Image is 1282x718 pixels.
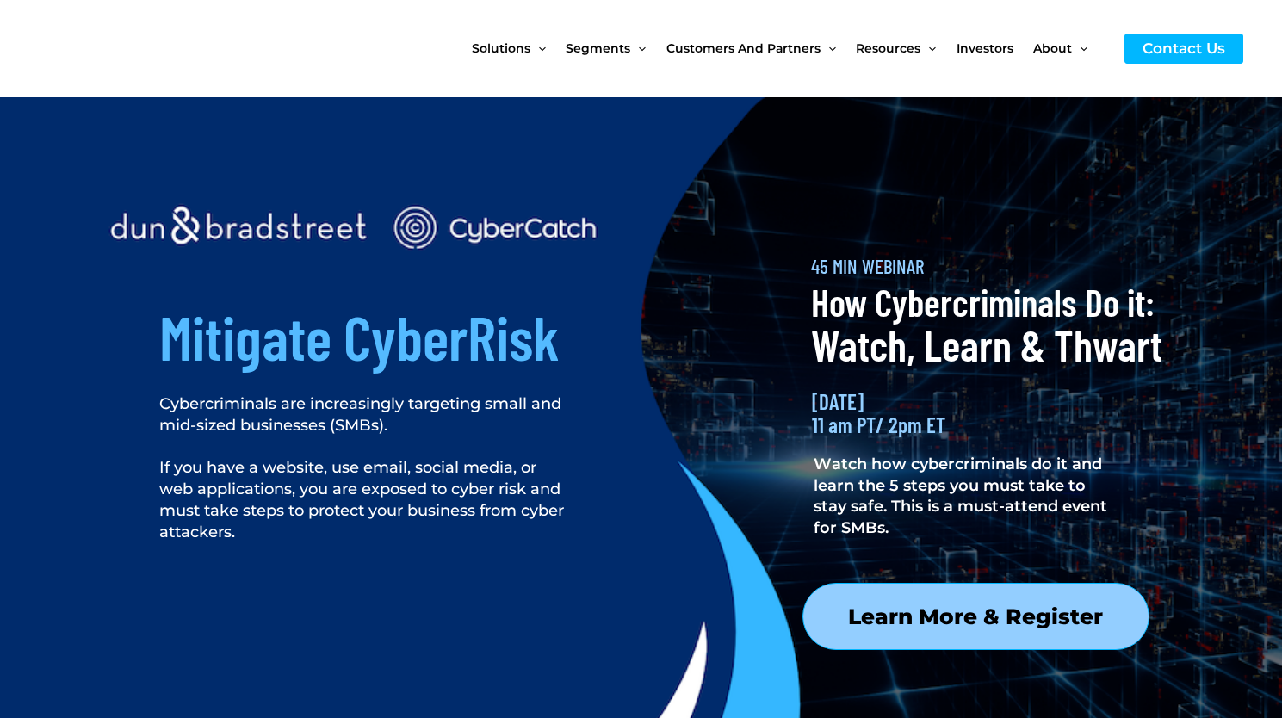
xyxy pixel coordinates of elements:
[1072,12,1087,84] span: Menu Toggle
[811,254,1159,280] h2: 45 MIN WEBINAR
[920,12,936,84] span: Menu Toggle
[812,390,1123,436] h2: [DATE] 11 am PT/ 2pm ET
[666,12,821,84] span: Customers and Partners
[159,394,561,435] span: Cybercriminals are increasingly targeting small and mid-sized businesses (SMBs).
[159,458,564,541] span: If you have a website, use email, social media, or web applications, you are exposed to cyber ris...
[472,12,530,84] span: Solutions
[566,12,630,84] span: Segments
[811,317,1169,373] h2: Watch, Learn & Thwart
[811,277,1159,326] h2: How Cybercriminals Do it:
[159,297,669,376] h2: Mitigate CyberRisk
[814,455,1107,537] span: Watch how cybercriminals do it and learn the 5 steps you must take to stay safe. This is a must-a...
[530,12,546,84] span: Menu Toggle
[856,12,920,84] span: Resources
[630,12,646,84] span: Menu Toggle
[821,12,836,84] span: Menu Toggle
[957,12,1033,84] a: Investors
[1124,34,1243,64] a: Contact Us
[957,12,1013,84] span: Investors
[802,583,1149,650] a: Learn More & Register
[30,13,237,84] img: CyberCatch
[472,12,1107,84] nav: Site Navigation: New Main Menu
[1033,12,1072,84] span: About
